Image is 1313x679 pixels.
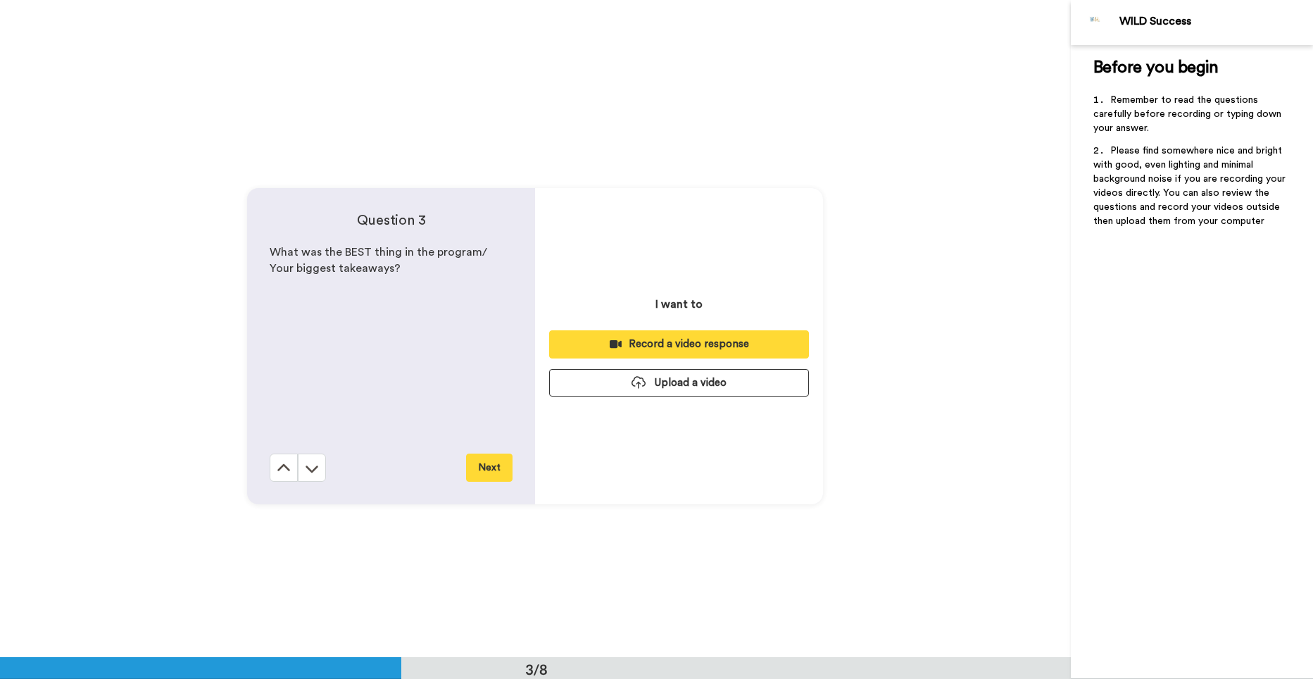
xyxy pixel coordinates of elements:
div: 3/8 [503,659,570,679]
h4: Question 3 [270,211,513,230]
span: Before you begin [1093,59,1218,76]
button: Upload a video [549,369,809,397]
img: Profile Image [1079,6,1112,39]
div: Record a video response [560,337,798,351]
p: I want to [655,296,703,313]
div: WILD Success [1119,15,1312,28]
span: What was the BEST thing in the program/ Your biggest takeaways? [270,247,490,274]
button: Record a video response [549,330,809,358]
button: Next [466,454,513,482]
span: Remember to read the questions carefully before recording or typing down your answer. [1093,95,1284,133]
span: Please find somewhere nice and bright with good, even lighting and minimal background noise if yo... [1093,146,1288,226]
